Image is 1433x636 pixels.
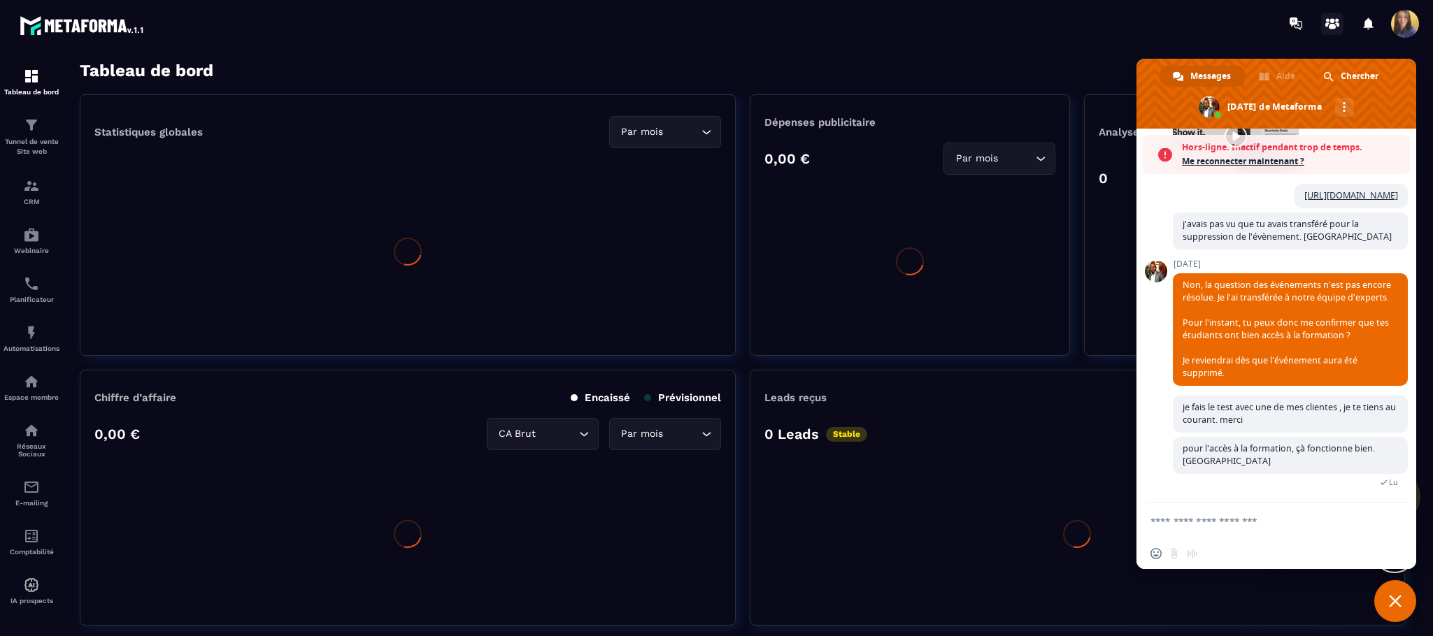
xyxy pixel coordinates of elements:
img: logo [20,13,145,38]
p: 0,00 € [764,150,810,167]
div: Autres canaux [1335,98,1354,117]
img: formation [23,68,40,85]
input: Search for option [1001,151,1032,166]
p: Réseaux Sociaux [3,442,59,458]
input: Search for option [666,426,698,442]
p: Chiffre d’affaire [94,391,176,404]
a: formationformationTunnel de vente Site web [3,106,59,167]
div: Search for option [609,116,721,148]
a: emailemailE-mailing [3,468,59,517]
p: Dépenses publicitaire [764,116,1056,129]
span: [DATE] [1173,259,1408,269]
a: [URL][DOMAIN_NAME] [1304,189,1398,201]
input: Search for option [539,426,576,442]
p: IA prospects [3,597,59,605]
div: Search for option [943,143,1055,175]
h3: Tableau de bord [80,61,213,80]
p: Tableau de bord [3,88,59,96]
span: Me reconnecter maintenant ? [1182,154,1403,168]
span: Lu [1389,477,1398,487]
img: formation [23,178,40,194]
img: accountant [23,528,40,544]
div: Search for option [487,418,599,450]
p: Encaissé [571,391,630,404]
span: Par mois [618,124,666,140]
span: Par mois [953,151,1001,166]
textarea: Entrez votre message... [1150,515,1371,528]
a: automationsautomationsWebinaire [3,216,59,265]
a: formationformationTableau de bord [3,57,59,106]
div: Search for option [609,418,721,450]
span: Messages [1190,66,1231,87]
p: Statistiques globales [94,126,203,138]
a: schedulerschedulerPlanificateur [3,265,59,314]
img: scheduler [23,275,40,292]
img: automations [23,373,40,390]
p: CRM [3,198,59,205]
span: Chercher [1341,66,1378,87]
p: Planificateur [3,296,59,303]
img: automations [23,226,40,243]
p: Espace membre [3,393,59,401]
span: j'avais pas vu que tu avais transféré pour la suppression de l'évènement. [GEOGRAPHIC_DATA] [1183,218,1392,243]
p: E-mailing [3,499,59,507]
div: Chercher [1311,66,1392,87]
a: automationsautomationsAutomatisations [3,314,59,363]
a: accountantaccountantComptabilité [3,517,59,566]
img: automations [23,577,40,593]
p: Stable [826,427,867,442]
span: Par mois [618,426,666,442]
input: Search for option [666,124,698,140]
span: CA Brut [496,426,539,442]
a: formationformationCRM [3,167,59,216]
p: Prévisionnel [644,391,721,404]
span: Insérer un emoji [1150,548,1162,559]
p: 0 Leads [764,426,819,442]
span: Hors-ligne. Inactif pendant trop de temps. [1182,140,1403,154]
span: Non, la question des événements n'est pas encore résolue. Je l'ai transférée à notre équipe d'exp... [1183,279,1391,379]
img: formation [23,117,40,133]
p: 0,00 € [94,426,140,442]
img: social-network [23,422,40,439]
p: Webinaire [3,247,59,254]
p: Analyse des Leads [1099,126,1244,138]
div: Messages [1160,66,1245,87]
p: Tunnel de vente Site web [3,137,59,157]
p: 0 [1099,170,1108,187]
p: Automatisations [3,345,59,352]
img: automations [23,324,40,341]
span: pour l'accès à la formation, çà fonctionne bien. [GEOGRAPHIC_DATA] [1183,442,1375,467]
a: automationsautomationsEspace membre [3,363,59,412]
a: social-networksocial-networkRéseaux Sociaux [3,412,59,468]
p: Comptabilité [3,548,59,556]
p: Leads reçus [764,391,827,404]
div: Fermer le chat [1374,580,1416,622]
img: email [23,479,40,496]
span: je fais le test avec une de mes clientes , je te tiens au courant. merci [1183,401,1396,426]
